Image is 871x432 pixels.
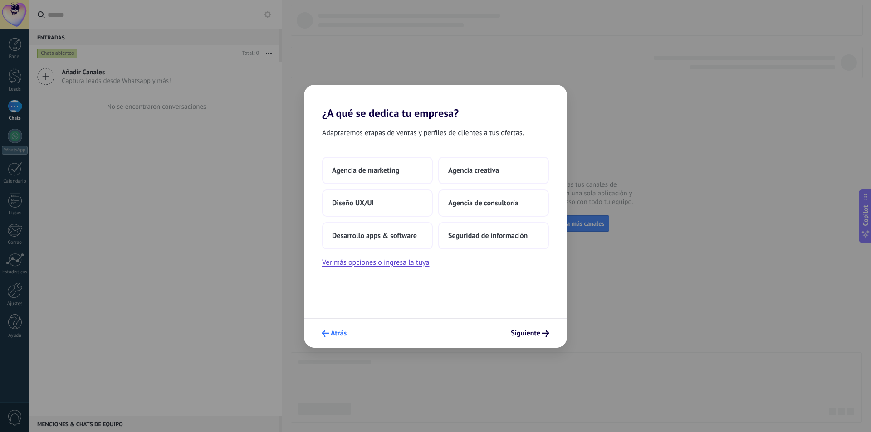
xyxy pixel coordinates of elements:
h2: ¿A qué se dedica tu empresa? [304,85,567,120]
span: Agencia creativa [448,166,499,175]
span: Diseño UX/UI [332,199,374,208]
button: Ver más opciones o ingresa la tuya [322,257,429,268]
button: Atrás [318,325,351,341]
span: Desarrollo apps & software [332,231,417,240]
button: Diseño UX/UI [322,189,433,217]
button: Agencia de marketing [322,157,433,184]
button: Desarrollo apps & software [322,222,433,249]
button: Agencia creativa [438,157,549,184]
span: Atrás [331,330,347,336]
span: Agencia de consultoría [448,199,519,208]
button: Siguiente [507,325,553,341]
span: Agencia de marketing [332,166,399,175]
button: Agencia de consultoría [438,189,549,217]
span: Siguiente [511,330,540,336]
button: Seguridad de información [438,222,549,249]
span: Adaptaremos etapas de ventas y perfiles de clientes a tus ofertas. [322,127,524,139]
span: Seguridad de información [448,231,528,240]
